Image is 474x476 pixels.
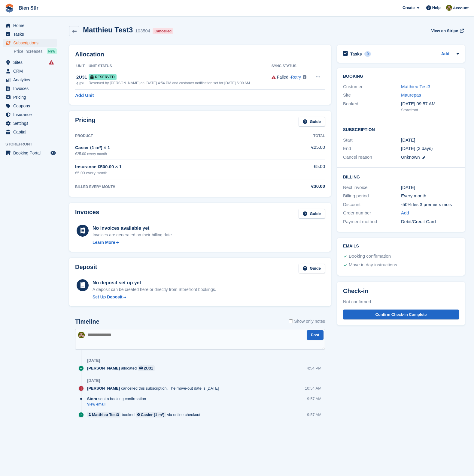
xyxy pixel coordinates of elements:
img: stora-icon-8386f47178a22dfd0bd8f6a31ec36ba5ce8667c1dd55bd0f319d3a0aa187defe.svg [5,4,14,13]
a: Maurepas [401,92,421,97]
div: Failed [277,74,288,80]
a: Matthieu Test3 [401,84,430,89]
div: €25.00 every month [75,151,268,157]
span: Stora [87,396,97,402]
button: Confirm Check-in Complete [343,310,459,319]
span: Booking Portal [13,149,49,157]
div: BILLED EVERY MONTH [75,184,268,190]
div: 4:54 PM [307,365,321,371]
a: Learn More [93,239,173,246]
a: Set Up Deposit [93,294,216,300]
a: 2U31 [138,365,155,371]
a: Preview store [50,149,57,157]
a: menu [3,21,57,30]
span: Unknown [401,154,420,160]
h2: Pricing [75,117,96,127]
th: Unit Status [89,61,272,71]
a: Casier (1 m³) [136,412,166,418]
th: Product [75,131,268,141]
div: Payment method [343,218,401,225]
div: 103504 [135,28,150,34]
a: Guide [299,264,325,274]
div: Start [343,137,401,144]
a: Bien Sûr [16,3,41,13]
h2: Tasks [350,51,362,57]
div: 2U31 [144,365,153,371]
label: Show only notes [289,318,325,325]
div: 9:57 AM [307,412,321,418]
span: Reserved [89,74,117,80]
span: Account [453,5,469,11]
span: Home [13,21,49,30]
th: Total [268,131,325,141]
a: Add Unit [75,92,94,99]
span: CRM [13,67,49,75]
div: Learn More [93,239,115,246]
a: menu [3,67,57,75]
span: Tasks [13,30,49,38]
img: Matthieu Burnand [78,332,85,338]
span: Analytics [13,76,49,84]
div: 10:54 AM [305,385,321,391]
span: Insurance [13,110,49,119]
a: menu [3,102,57,110]
time: 2025-08-29 23:00:00 UTC [401,137,415,144]
span: Invoices [13,84,49,93]
div: €5.00 every month [75,170,268,176]
h2: Billing [343,174,459,180]
div: Casier (1 m³) × 1 [75,144,268,151]
div: Not confirmed [343,298,459,306]
div: 0 [364,51,371,57]
div: Booking confirmation [349,253,391,260]
div: Booked [343,100,401,113]
span: Help [432,5,441,11]
input: Show only notes [289,318,293,325]
span: Coupons [13,102,49,110]
a: menu [3,39,57,47]
span: View on Stripe [431,28,458,34]
div: Site [343,92,401,99]
div: Discount [343,201,401,208]
img: icon-info-grey-7440780725fd019a000dd9b08b2336e03edf1995a4989e88bcd33f0948082b44.svg [303,75,306,79]
span: [PERSON_NAME] [87,365,120,371]
h2: Invoices [75,209,99,219]
a: menu [3,128,57,136]
span: Create [403,5,415,11]
h2: Check-in [343,288,459,295]
div: Casier (1 m³) [141,412,165,418]
div: Every month [401,193,459,199]
div: booked via online checkout [87,412,203,418]
a: Retry [291,75,301,79]
span: Pricing [13,93,49,101]
span: Settings [13,119,49,127]
img: Matthieu Burnand [446,5,452,11]
div: 9:57 AM [307,396,321,402]
a: Guide [299,209,325,219]
div: Cancel reason [343,154,401,161]
div: -50% les 3 premiers mois [401,201,459,208]
i: Smart entry sync failures have occurred [49,60,54,65]
span: Capital [13,128,49,136]
span: Storefront [5,141,60,147]
h2: Subscription [343,126,459,132]
span: Price increases [14,49,43,54]
div: €30.00 [268,183,325,190]
a: Guide [299,117,325,127]
div: 2U31 [76,74,89,81]
div: Matthieu Test3 [92,412,119,418]
a: menu [3,119,57,127]
div: No deposit set up yet [93,279,216,286]
a: menu [3,149,57,157]
div: Invoices are generated on their billing date. [93,232,173,238]
div: Set Up Deposit [93,294,123,300]
a: menu [3,58,57,67]
a: menu [3,93,57,101]
a: Add [401,210,409,217]
a: Add [441,51,449,58]
div: [DATE] [87,378,100,383]
div: Billing period [343,193,401,199]
div: Insurance €500.00 × 1 [75,163,268,170]
div: sent a booking confirmation [87,396,149,402]
span: - [290,74,301,80]
div: End [343,145,401,152]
